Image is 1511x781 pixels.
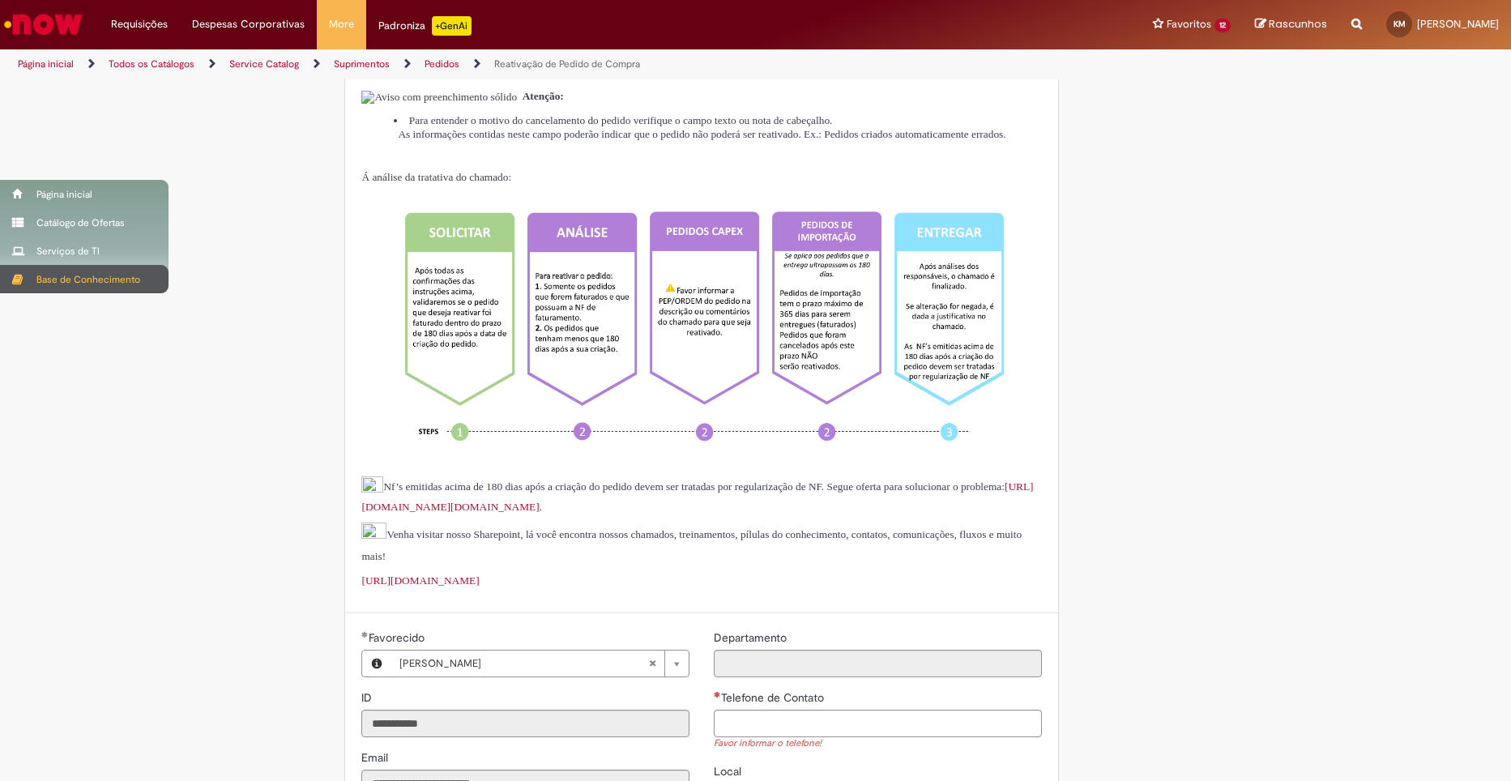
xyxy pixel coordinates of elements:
[391,651,689,676] a: [PERSON_NAME]Limpar campo Favorecido
[1255,17,1327,32] a: Rascunhos
[361,710,689,737] input: ID
[361,749,391,766] label: Somente leitura - Email
[334,58,390,70] a: Suprimentos
[399,651,648,676] span: [PERSON_NAME]
[432,16,472,36] p: +GenAi
[714,691,721,698] span: Necessários
[1167,16,1211,32] span: Favoritos
[523,90,564,102] strong: Atenção:
[714,737,1042,751] div: Favor informar o telefone!
[494,58,640,70] a: Reativação de Pedido de Compra
[714,650,1042,677] input: Departamento
[229,58,299,70] a: Service Catalog
[361,171,511,183] span: Á análise da tratativa do chamado:
[329,16,354,32] span: More
[2,8,85,41] img: ServiceNow
[398,128,1005,140] span: As informações contidas neste campo poderão indicar que o pedido não poderá ser reativado. Ex.: P...
[18,58,74,70] a: Página inicial
[1417,17,1499,31] span: [PERSON_NAME]
[714,630,790,645] span: Somente leitura - Departamento
[714,710,1042,737] input: Telefone de Contato
[714,764,745,779] span: Local
[361,574,479,587] a: [URL][DOMAIN_NAME]
[192,16,305,32] span: Despesas Corporativas
[361,689,375,706] label: Somente leitura - ID
[361,91,517,104] img: Aviso com preenchimento sólido
[1394,19,1406,29] span: KM
[12,49,995,79] ul: Trilhas de página
[361,690,375,705] span: Somente leitura - ID
[1269,16,1327,32] span: Rascunhos
[1214,19,1231,32] span: 12
[714,629,790,646] label: Somente leitura - Departamento
[369,630,428,645] span: Necessários - Favorecido
[361,480,1033,513] span: Nf’s emitidas acima de 180 dias após a criação do pedido devem ser tratadas por regularização de ...
[109,58,194,70] a: Todos os Catálogos
[361,750,391,765] span: Somente leitura - Email
[721,690,827,705] span: Telefone de Contato
[425,58,459,70] a: Pedidos
[111,16,168,32] span: Requisições
[361,631,369,638] span: Obrigatório Preenchido
[361,476,383,498] img: sys_attachment.do
[640,651,664,676] abbr: Limpar campo Favorecido
[378,16,472,36] div: Padroniza
[394,113,1042,128] li: Para entender o motivo do cancelamento do pedido verifique o campo texto ou nota de cabeçalho.
[361,523,386,548] img: sys_attachment.do
[362,651,391,676] button: Favorecido, Visualizar este registro Karen Vargas Martins
[361,528,1022,562] span: Venha visitar nosso Sharepoint, lá você encontra nossos chamados, treinamentos, pílulas do conhec...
